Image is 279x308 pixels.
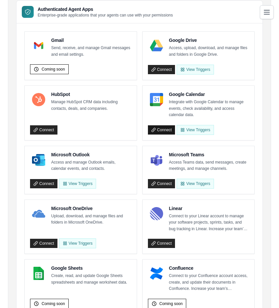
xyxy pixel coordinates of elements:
h4: Google Drive [169,37,249,44]
p: Access Teams data, send messages, create meetings, and manage channels. [169,159,249,172]
h4: Microsoft Outlook [51,151,131,158]
img: HubSpot Logo [32,93,45,106]
p: Create, read, and update Google Sheets spreadsheets and manage worksheet data. [51,273,131,286]
a: Connect [148,65,175,74]
p: Send, receive, and manage Gmail messages and email settings. [51,45,131,58]
img: Microsoft OneDrive Logo [32,207,45,220]
span: Coming soon [159,301,183,306]
p: Enterprise-grade applications that your agents can use with your permissions [38,13,173,18]
img: Google Sheets Logo [32,267,45,280]
p: Access, upload, download, and manage files and folders in Google Drive. [169,45,249,58]
img: Microsoft Teams Logo [150,153,163,167]
: View Triggers [177,179,214,189]
h4: Microsoft OneDrive [51,205,131,212]
a: Connect [30,239,57,248]
button: Toggle navigation [260,5,274,19]
h4: Confluence [169,265,249,271]
p: Manage HubSpot CRM data including contacts, deals, and companies. [51,99,131,112]
a: Connect [30,125,57,135]
: View Triggers [59,238,96,248]
a: Connect [148,239,175,248]
span: Coming soon [42,301,65,306]
h4: Gmail [51,37,131,44]
: View Triggers [177,65,214,75]
a: Connect [148,179,175,188]
a: Connect [148,125,175,135]
img: Google Calendar Logo [150,93,163,106]
img: Confluence Logo [150,267,163,280]
img: Google Drive Logo [150,39,163,52]
h3: Authenticated Agent Apps [38,6,173,13]
h4: HubSpot [51,91,131,98]
p: Connect to your Confluence account access, create, and update their documents in Confluence. Incr... [169,273,249,292]
h4: Google Calendar [169,91,249,98]
p: Connect to your Linear account to manage your software projects, sprints, tasks, and bug tracking... [169,213,249,232]
p: Upload, download, and manage files and folders in Microsoft OneDrive. [51,213,131,226]
img: Gmail Logo [32,39,45,52]
img: Linear Logo [150,207,163,220]
h4: Google Sheets [51,265,131,271]
h4: Microsoft Teams [169,151,249,158]
p: Integrate with Google Calendar to manage events, check availability, and access calendar data. [169,99,249,118]
iframe: Chat Widget [246,276,279,308]
a: Connect [30,179,57,188]
img: Microsoft Outlook Logo [32,153,45,167]
button: View Triggers [177,125,214,135]
span: Coming soon [42,67,65,72]
h4: Linear [169,205,249,212]
: View Triggers [59,179,96,189]
p: Access and manage Outlook emails, calendar events, and contacts. [51,159,131,172]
